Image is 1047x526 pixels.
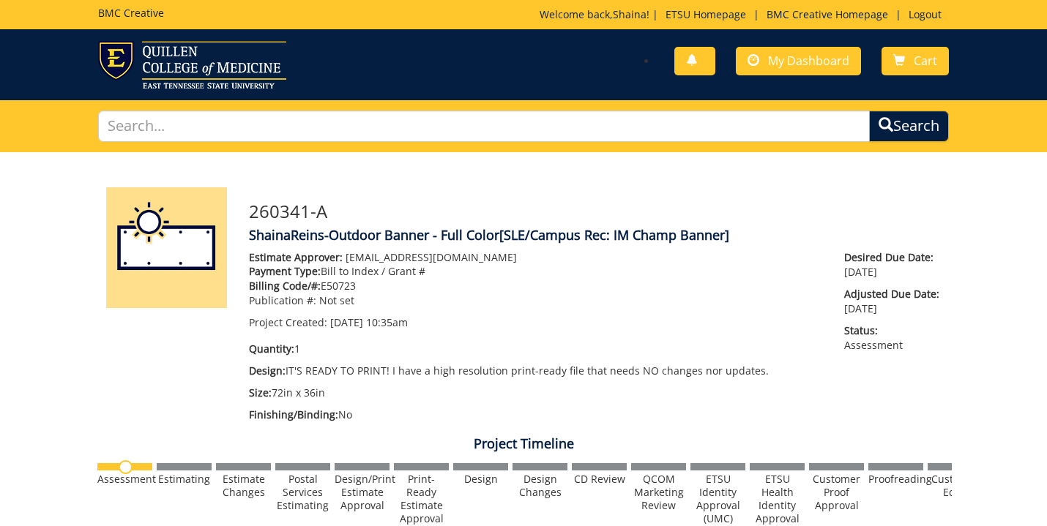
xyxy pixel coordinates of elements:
[98,7,164,18] h5: BMC Creative
[928,473,983,499] div: Customer Edits
[844,250,941,265] span: Desired Due Date:
[249,386,272,399] span: Size:
[249,250,822,265] p: [EMAIL_ADDRESS][DOMAIN_NAME]
[882,47,949,75] a: Cart
[249,279,822,293] p: E50723
[658,7,753,21] a: ETSU Homepage
[394,473,449,525] div: Print-Ready Estimate Approval
[868,473,923,486] div: Proofreading
[97,473,152,486] div: Assessment
[844,287,941,301] span: Adjusted Due Date:
[249,264,321,278] span: Payment Type:
[330,315,408,329] span: [DATE] 10:35am
[98,41,286,89] img: ETSU logo
[844,323,941,353] p: Assessment
[319,293,354,307] span: Not set
[453,473,508,486] div: Design
[157,473,212,486] div: Estimating
[249,407,822,422] p: No
[216,473,271,499] div: Estimate Changes
[249,228,941,243] h4: ShainaReins-Outdoor Banner - Full Color
[249,315,327,329] span: Project Created:
[249,407,338,421] span: Finishing/Binding:
[95,437,952,451] h4: Project Timeline
[249,342,294,356] span: Quantity:
[106,187,227,308] img: Product featured image
[809,473,864,512] div: Customer Proof Approval
[249,264,822,279] p: Bill to Index / Grant #
[631,473,686,512] div: QCOM Marketing Review
[901,7,949,21] a: Logout
[869,110,949,142] button: Search
[540,7,949,22] p: Welcome back, ! | | |
[499,226,729,244] span: [SLE/Campus Rec: IM Champ Banner]
[119,460,133,474] img: no
[249,364,822,378] p: IT'S READY TO PRINT! I have a high resolution print-ready file that needs NO changes nor updates.
[98,110,870,142] input: Search...
[844,323,941,338] span: Status:
[613,7,647,21] a: Shaina
[249,202,941,221] h3: 260341-A
[759,7,895,21] a: BMC Creative Homepage
[335,473,390,512] div: Design/Print Estimate Approval
[249,293,316,307] span: Publication #:
[513,473,567,499] div: Design Changes
[844,250,941,279] p: [DATE]
[572,473,627,486] div: CD Review
[275,473,330,512] div: Postal Services Estimating
[736,47,861,75] a: My Dashboard
[914,53,937,69] span: Cart
[768,53,849,69] span: My Dashboard
[249,386,822,400] p: 72in x 36in
[249,250,343,264] span: Estimate Approver:
[690,473,745,525] div: ETSU Identity Approval (UMC)
[249,364,286,377] span: Design:
[249,279,321,293] span: Billing Code/#:
[844,287,941,316] p: [DATE]
[249,342,822,356] p: 1
[750,473,805,525] div: ETSU Health Identity Approval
